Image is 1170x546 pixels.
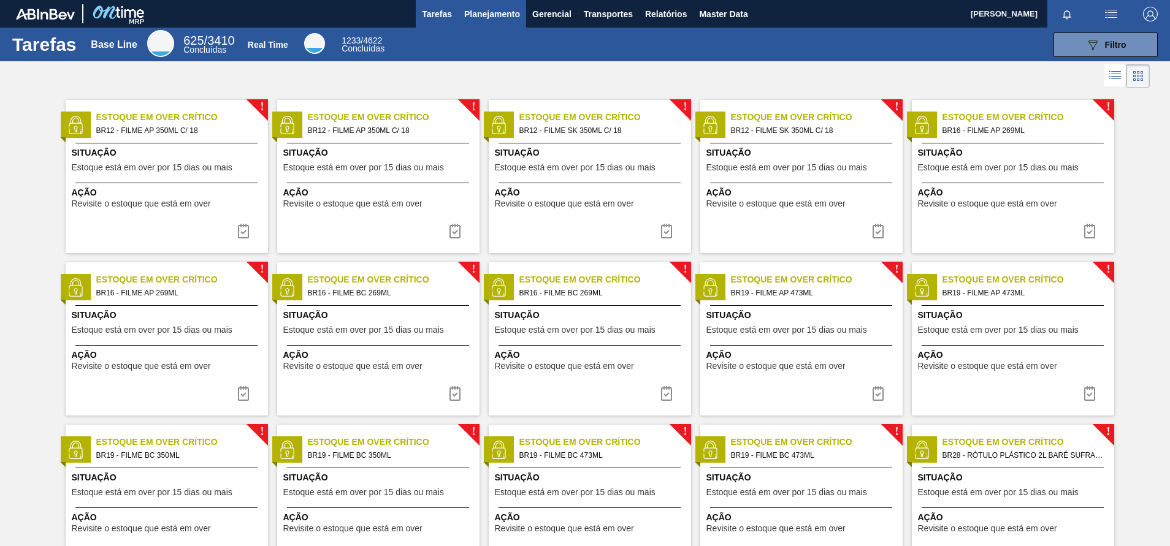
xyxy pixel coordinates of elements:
span: ! [472,102,475,112]
div: Real Time [304,33,325,54]
span: Estoque em Over Crítico [308,111,480,124]
button: icon-task complete [1075,381,1104,406]
span: Situação [918,471,1111,484]
img: status [278,441,296,459]
span: ! [1106,265,1110,274]
div: Completar tarefa: 29883293 [229,381,258,406]
img: Logout [1143,7,1158,21]
span: 1233 [342,36,361,45]
span: Ação [706,186,900,199]
span: Estoque em Over Crítico [731,111,903,124]
span: Estoque está em over por 15 dias ou mais [918,325,1079,335]
div: Base Line [183,36,234,54]
span: ! [472,265,475,274]
span: ! [895,427,898,436]
span: Revisite o estoque que está em over [72,362,211,371]
span: Revisite o estoque que está em over [495,362,634,371]
span: Ação [283,186,476,199]
img: status [489,441,508,459]
span: Concluídas [342,44,384,53]
img: icon-task complete [659,386,674,401]
span: Revisite o estoque que está em over [918,362,1057,371]
span: Estoque em Over Crítico [942,111,1114,124]
span: Planejamento [464,7,520,21]
img: status [489,278,508,297]
span: BR16 - FILME BC 269ML [519,286,681,300]
div: Completar tarefa: 29883294 [652,381,681,406]
span: Revisite o estoque que está em over [283,524,422,533]
div: Completar tarefa: 29883295 [1075,381,1104,406]
span: BR12 - FILME SK 350ML C/ 18 [519,124,681,137]
span: Estoque está em over por 15 dias ou mais [283,488,444,497]
span: Revisite o estoque que está em over [706,199,846,208]
span: Ação [72,186,265,199]
img: status [278,116,296,134]
span: BR16 - FILME BC 269ML [308,286,470,300]
span: Revisite o estoque que está em over [706,524,846,533]
span: Ação [918,511,1111,524]
span: Estoque está em over por 15 dias ou mais [495,163,656,172]
img: TNhmsLtSVTkK8tSr43FrP2fwEKptu5GPRR3wAAAABJRU5ErkJggg== [16,9,75,20]
img: status [701,441,719,459]
div: Real Time [248,40,288,50]
div: Completar tarefa: 29883293 [1075,219,1104,243]
button: icon-task complete [652,219,681,243]
span: BR19 - FILME BC 473ML [731,449,893,462]
div: Visão em Lista [1104,64,1126,88]
span: BR28 - RÓTULO PLÁSTICO 2L BARÉ SUFRAMA AH [942,449,1104,462]
span: BR19 - FILME AP 473ML [731,286,893,300]
span: Ação [495,349,688,362]
span: ! [1106,102,1110,112]
button: icon-task complete [440,219,470,243]
span: BR19 - FILME BC 350ML [96,449,258,462]
span: Estoque está em over por 15 dias ou mais [706,325,867,335]
span: Ação [495,186,688,199]
span: Situação [72,309,265,322]
span: Revisite o estoque que está em over [283,362,422,371]
span: Estoque está em over por 15 dias ou mais [706,163,867,172]
span: Revisite o estoque que está em over [72,524,211,533]
span: Situação [72,146,265,159]
span: Revisite o estoque que está em over [495,199,634,208]
span: Estoque em Over Crítico [308,436,480,449]
span: Revisite o estoque que está em over [918,524,1057,533]
span: Estoque está em over por 15 dias ou mais [72,325,232,335]
img: icon-task complete [871,386,885,401]
span: Situação [283,146,476,159]
h1: Tarefas [12,37,77,51]
span: Estoque em Over Crítico [519,436,691,449]
span: Estoque em Over Crítico [96,273,268,286]
img: status [701,278,719,297]
span: ! [472,427,475,436]
div: Visão em Cards [1126,64,1150,88]
img: icon-task complete [659,224,674,238]
span: Tarefas [422,7,452,21]
span: Ação [72,349,265,362]
img: status [912,116,931,134]
div: Completar tarefa: 29883292 [863,219,893,243]
img: icon-task complete [236,386,251,401]
span: Filtro [1105,40,1126,50]
span: Estoque em Over Crítico [96,111,268,124]
span: ! [895,102,898,112]
span: Estoque em Over Crítico [942,273,1114,286]
span: Ação [706,511,900,524]
span: Revisite o estoque que está em over [918,199,1057,208]
span: Estoque está em over por 15 dias ou mais [495,488,656,497]
span: Situação [706,309,900,322]
span: Estoque em Over Crítico [942,436,1114,449]
span: Estoque em Over Crítico [96,436,268,449]
span: BR12 - FILME AP 350ML C/ 18 [308,124,470,137]
img: icon-task complete [871,224,885,238]
div: Completar tarefa: 29883294 [440,381,470,406]
img: status [66,441,85,459]
span: Revisite o estoque que está em over [706,362,846,371]
div: Completar tarefa: 29883291 [229,219,258,243]
span: Situação [283,309,476,322]
img: icon-task complete [448,224,462,238]
span: Revisite o estoque que está em over [283,199,422,208]
span: Concluídas [183,45,226,55]
img: icon-task complete [1082,386,1097,401]
span: Revisite o estoque que está em over [72,199,211,208]
span: Situação [495,146,688,159]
